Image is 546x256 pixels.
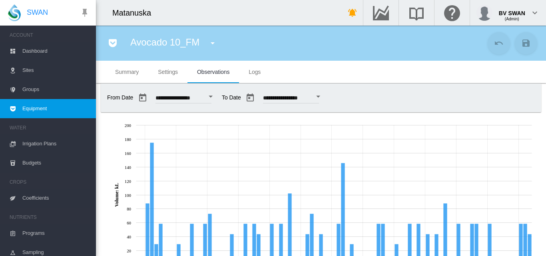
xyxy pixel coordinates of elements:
[127,234,131,239] tspan: 40
[80,8,90,18] md-icon: icon-pin
[125,137,132,142] tspan: 180
[8,4,21,21] img: SWAN-Landscape-Logo-Colour-drop.png
[108,38,118,48] md-icon: icon-pocket
[311,89,326,104] button: Open calendar
[127,206,131,211] tspan: 80
[442,8,462,18] md-icon: Click here for help
[112,7,158,18] div: Matanuska
[22,99,90,118] span: Equipment
[107,90,215,106] span: From Date
[115,69,139,75] span: Summary
[10,176,90,189] span: CROPS
[499,6,525,14] div: BV SWAN
[22,134,90,153] span: Irrigation Plans
[125,151,132,156] tspan: 160
[27,8,48,18] span: SWAN
[222,90,323,106] span: To Date
[22,153,90,173] span: Budgets
[22,189,90,208] span: Coefficients
[135,90,151,106] button: md-calendar
[203,89,218,104] button: Open calendar
[10,211,90,224] span: NUTRIENTS
[476,5,492,21] img: profile.jpg
[488,32,510,54] button: Cancel Changes
[127,220,131,225] tspan: 60
[22,42,90,61] span: Dashboard
[10,29,90,42] span: ACCOUNT
[242,90,258,106] button: md-calendar
[208,38,217,48] md-icon: icon-menu-down
[197,69,229,75] span: Observations
[249,69,261,75] span: Logs
[127,248,131,253] tspan: 20
[515,32,537,54] button: Save Changes
[505,17,519,21] span: (Admin)
[22,80,90,99] span: Groups
[407,8,426,18] md-icon: Search the knowledge base
[125,193,132,198] tspan: 100
[10,121,90,134] span: WATER
[348,8,357,18] md-icon: icon-bell-ring
[345,5,361,21] button: icon-bell-ring
[22,61,90,80] span: Sites
[125,165,132,170] tspan: 140
[125,123,132,128] tspan: 200
[130,37,199,48] span: Avocado 10_FM
[530,8,540,18] md-icon: icon-chevron-down
[205,35,221,51] button: icon-menu-down
[158,69,178,75] span: Settings
[22,224,90,243] span: Programs
[521,38,531,48] md-icon: icon-content-save
[371,8,391,18] md-icon: Go to the Data Hub
[105,35,121,51] button: icon-pocket
[494,38,504,48] md-icon: icon-undo
[114,183,120,207] tspan: Volume: kL
[125,179,132,184] tspan: 120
